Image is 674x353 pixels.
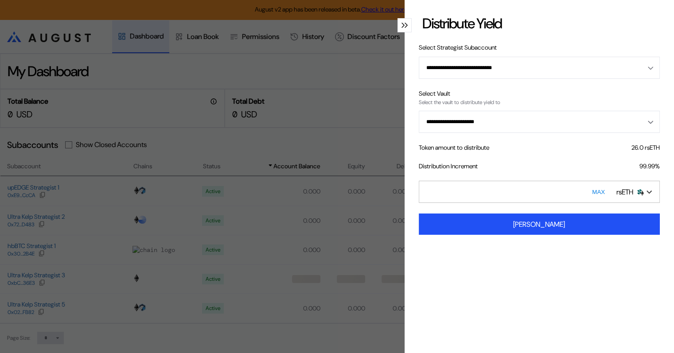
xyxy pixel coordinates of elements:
img: svg+xml,%3c [639,190,645,196]
div: Distribution Increment [419,162,478,170]
div: [PERSON_NAME] [513,220,565,229]
div: Token amount to distribute [419,144,489,151]
div: Select Vault [419,89,660,97]
button: Open menu [419,57,660,79]
button: Open menu [419,111,660,133]
div: Select Strategist Subaccount [419,43,660,51]
div: 26.0 rsETH [631,144,660,151]
div: Select the vault to distribute yield to [419,99,660,105]
button: MAX [589,182,608,202]
div: 99.99 % [639,162,660,170]
button: [PERSON_NAME] [419,213,660,235]
img: open token selector [647,190,652,194]
div: rsETH [616,187,633,197]
img: Icon___Dark.png [635,188,643,196]
div: Distribute Yield [422,14,502,33]
div: Open menu for selecting token for payment [612,184,656,199]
